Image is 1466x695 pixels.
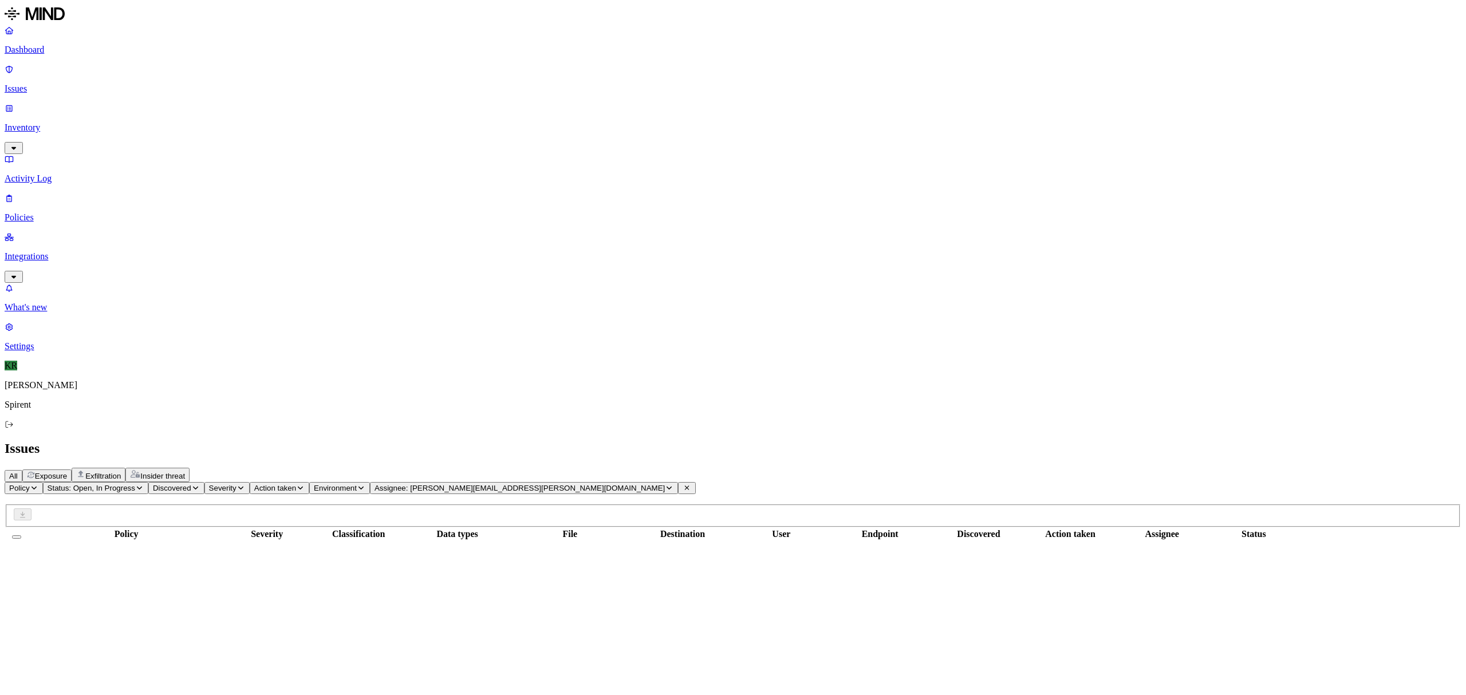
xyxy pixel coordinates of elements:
[409,529,505,539] div: Data types
[5,283,1461,313] a: What's new
[1114,529,1210,539] div: Assignee
[5,322,1461,352] a: Settings
[5,154,1461,184] a: Activity Log
[29,529,223,539] div: Policy
[931,529,1027,539] div: Discovered
[209,484,237,492] span: Severity
[5,25,1461,55] a: Dashboard
[733,529,829,539] div: User
[226,529,308,539] div: Severity
[9,484,30,492] span: Policy
[12,535,21,539] button: Select all
[5,341,1461,352] p: Settings
[5,123,1461,133] p: Inventory
[1212,529,1295,539] div: Status
[5,193,1461,223] a: Policies
[5,361,17,370] span: KR
[5,302,1461,313] p: What's new
[314,484,357,492] span: Environment
[5,5,1461,25] a: MIND
[140,472,185,480] span: Insider threat
[35,472,67,480] span: Exposure
[832,529,928,539] div: Endpoint
[310,529,407,539] div: Classification
[375,484,665,492] span: Assignee: [PERSON_NAME][EMAIL_ADDRESS][PERSON_NAME][DOMAIN_NAME]
[5,400,1461,410] p: Spirent
[1029,529,1112,539] div: Action taken
[85,472,121,480] span: Exfiltration
[5,64,1461,94] a: Issues
[508,529,632,539] div: File
[5,5,65,23] img: MIND
[5,212,1461,223] p: Policies
[254,484,296,492] span: Action taken
[5,103,1461,152] a: Inventory
[48,484,135,492] span: Status: Open, In Progress
[5,251,1461,262] p: Integrations
[5,441,1461,456] h2: Issues
[5,173,1461,184] p: Activity Log
[5,232,1461,281] a: Integrations
[153,484,191,492] span: Discovered
[635,529,731,539] div: Destination
[5,84,1461,94] p: Issues
[5,45,1461,55] p: Dashboard
[9,472,18,480] span: All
